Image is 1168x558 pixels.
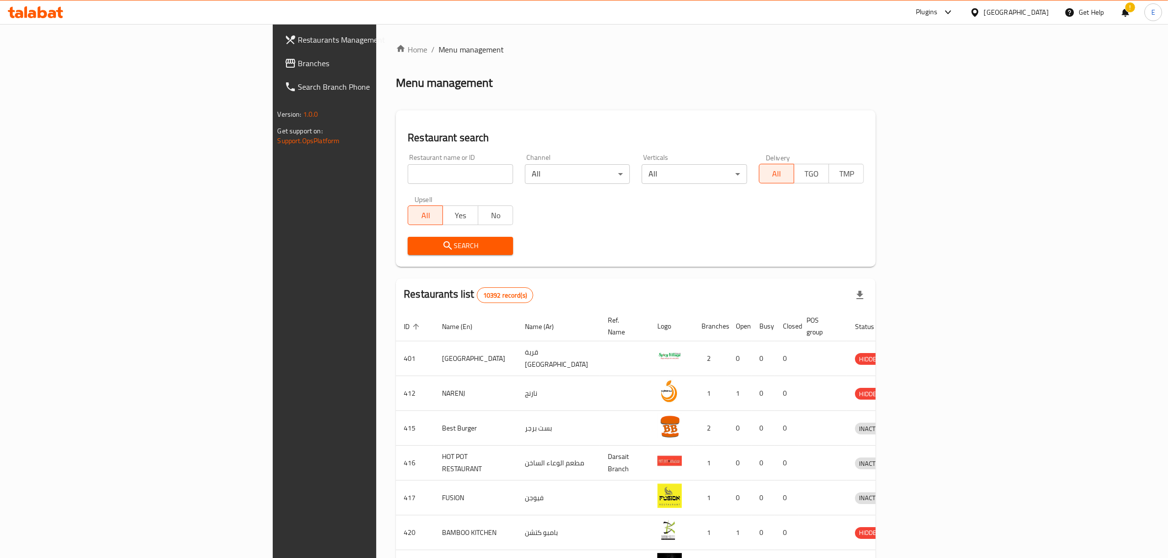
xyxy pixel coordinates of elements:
input: Search for restaurant name or ID.. [408,164,513,184]
div: Plugins [916,6,937,18]
button: All [759,164,794,183]
img: BAMBOO KITCHEN [657,518,682,543]
div: Total records count [477,287,533,303]
span: HIDDEN [855,527,884,538]
td: 0 [752,341,775,376]
span: All [412,208,439,223]
img: HOT POT RESTAURANT [657,449,682,473]
button: No [478,205,513,225]
span: Status [855,321,887,332]
img: NARENJ [657,379,682,404]
td: 1 [694,481,728,515]
span: HIDDEN [855,354,884,365]
td: بامبو كتشن [517,515,600,550]
span: Branches [298,57,460,69]
span: INACTIVE [855,458,888,469]
span: INACTIVE [855,492,888,504]
img: FUSION [657,483,682,508]
button: TGO [794,164,829,183]
th: Open [728,311,752,341]
span: Ref. Name [608,314,638,338]
span: Search Branch Phone [298,81,460,93]
span: Menu management [439,44,504,55]
span: Version: [278,108,302,121]
span: TMP [833,167,860,181]
span: Name (En) [442,321,485,332]
span: E [1151,7,1155,18]
td: بست برجر [517,411,600,446]
div: [GEOGRAPHIC_DATA] [984,7,1049,18]
td: فيوجن [517,481,600,515]
button: Search [408,237,513,255]
td: HOT POT RESTAURANT [434,446,517,481]
td: مطعم الوعاء الساخن [517,446,600,481]
label: Delivery [766,154,790,161]
td: 1 [694,446,728,481]
div: All [642,164,747,184]
td: 0 [775,446,799,481]
td: 0 [752,446,775,481]
span: All [763,167,790,181]
td: 1 [694,376,728,411]
span: TGO [798,167,825,181]
div: HIDDEN [855,527,884,539]
span: 10392 record(s) [477,291,533,300]
td: 0 [752,376,775,411]
td: 0 [728,446,752,481]
td: Best Burger [434,411,517,446]
th: Logo [649,311,694,341]
td: نارنج [517,376,600,411]
td: 0 [752,515,775,550]
td: 2 [694,341,728,376]
td: 1 [694,515,728,550]
td: FUSION [434,481,517,515]
a: Branches [277,51,468,75]
td: BAMBOO KITCHEN [434,515,517,550]
td: 0 [728,481,752,515]
span: HIDDEN [855,388,884,400]
h2: Restaurant search [408,130,864,145]
th: Closed [775,311,799,341]
th: Busy [752,311,775,341]
a: Search Branch Phone [277,75,468,99]
span: Name (Ar) [525,321,567,332]
td: 0 [775,515,799,550]
th: Branches [694,311,728,341]
td: 0 [775,341,799,376]
td: 0 [775,376,799,411]
label: Upsell [415,196,433,203]
td: 1 [728,515,752,550]
img: Best Burger [657,414,682,438]
a: Support.OpsPlatform [278,134,340,147]
td: 1 [728,376,752,411]
span: ID [404,321,422,332]
button: All [408,205,443,225]
button: TMP [829,164,864,183]
td: 0 [752,481,775,515]
button: Yes [442,205,478,225]
td: 0 [728,411,752,446]
a: Restaurants Management [277,28,468,51]
h2: Restaurants list [404,287,533,303]
span: Restaurants Management [298,34,460,46]
td: 2 [694,411,728,446]
td: قرية [GEOGRAPHIC_DATA] [517,341,600,376]
span: POS group [806,314,835,338]
img: Spicy Village [657,344,682,369]
div: All [525,164,630,184]
span: 1.0.0 [303,108,318,121]
td: 0 [775,481,799,515]
span: INACTIVE [855,423,888,434]
td: 0 [752,411,775,446]
span: Search [415,240,505,252]
span: Get support on: [278,125,323,137]
td: 0 [728,341,752,376]
span: No [482,208,509,223]
td: Darsait Branch [600,446,649,481]
div: HIDDEN [855,353,884,365]
div: Export file [848,283,872,307]
td: [GEOGRAPHIC_DATA] [434,341,517,376]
